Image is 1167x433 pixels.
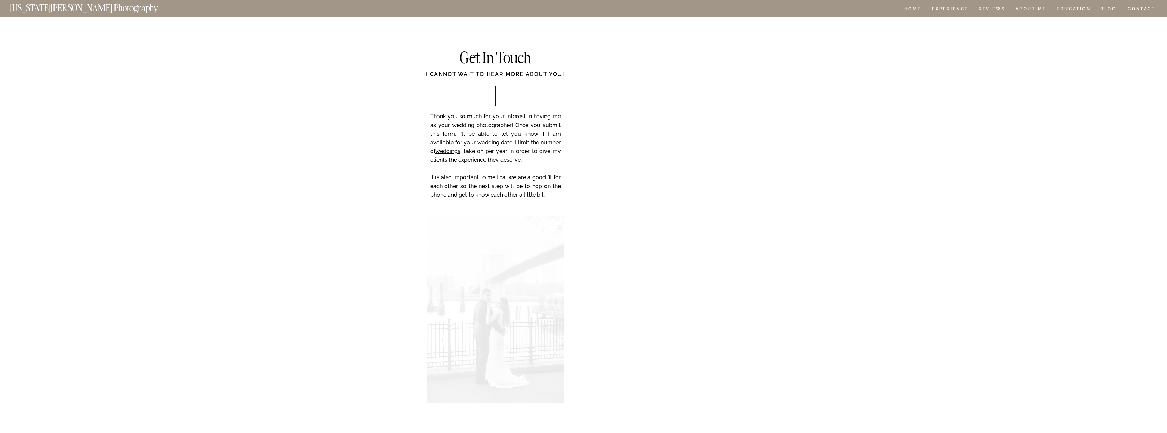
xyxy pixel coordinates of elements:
[1056,7,1092,13] a: EDUCATION
[979,7,1004,13] a: REVIEWS
[427,50,564,67] h2: Get In Touch
[903,7,922,13] a: HOME
[10,3,181,9] a: [US_STATE][PERSON_NAME] Photography
[932,7,968,13] a: Experience
[435,148,460,154] a: weddings
[1100,7,1117,13] a: BLOG
[1127,5,1156,13] a: CONTACT
[430,112,561,209] p: Thank you so much for your interest in having me as your wedding photographer! Once you submit th...
[1015,7,1046,13] a: ABOUT ME
[400,70,591,86] div: I cannot wait to hear more about you!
